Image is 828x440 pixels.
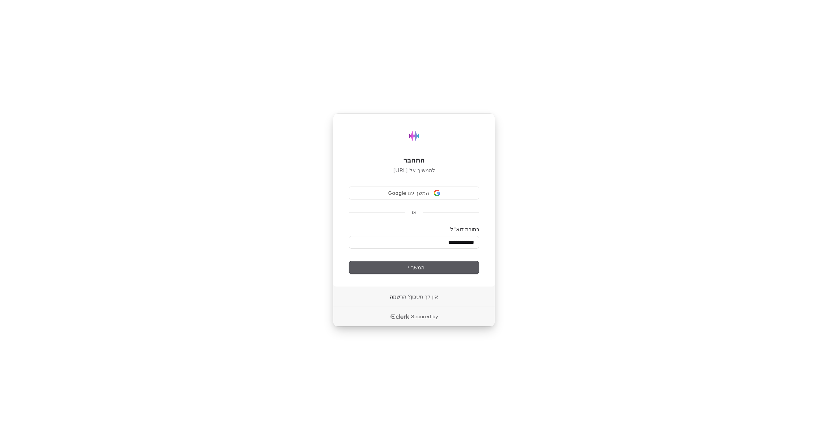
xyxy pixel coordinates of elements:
h1: התחבר [349,155,479,165]
img: Sign in with Google [434,190,440,196]
p: להמשיך אל [URL] [349,167,479,174]
span: המשך [404,264,424,271]
a: Clerk logo [390,314,409,320]
span: אין לך חשבון? [408,293,438,300]
a: הרשמה [390,293,406,300]
span: המשך עם Google [388,189,429,197]
p: Secured by [411,313,438,320]
label: כתובת דוא"ל [450,226,479,233]
img: Hydee.ai [404,126,424,146]
p: או [412,209,417,216]
button: המשך [349,261,479,274]
button: Sign in with Googleהמשך עם Google [349,187,479,199]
